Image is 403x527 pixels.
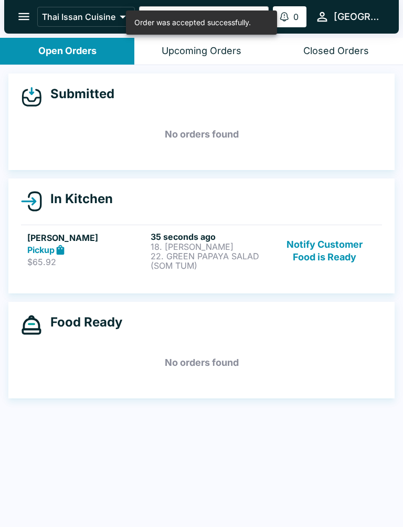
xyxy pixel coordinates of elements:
[293,12,299,22] p: 0
[334,10,382,23] div: [GEOGRAPHIC_DATA]
[21,344,382,382] h5: No orders found
[42,191,113,207] h4: In Kitchen
[162,45,241,57] div: Upcoming Orders
[134,14,251,31] div: Order was accepted successfully.
[42,86,114,102] h4: Submitted
[311,5,386,28] button: [GEOGRAPHIC_DATA]
[151,231,270,242] h6: 35 seconds ago
[37,7,135,27] button: Thai Issan Cuisine
[10,3,37,30] button: open drawer
[21,115,382,153] h5: No orders found
[42,314,122,330] h4: Food Ready
[27,245,55,255] strong: Pickup
[27,257,146,267] p: $65.92
[27,231,146,244] h5: [PERSON_NAME]
[151,251,270,270] p: 22. GREEN PAPAYA SALAD (SOM TUM)
[38,45,97,57] div: Open Orders
[42,12,115,22] p: Thai Issan Cuisine
[21,225,382,277] a: [PERSON_NAME]Pickup$65.9235 seconds ago18. [PERSON_NAME]22. GREEN PAPAYA SALAD (SOM TUM)Notify Cu...
[151,242,270,251] p: 18. [PERSON_NAME]
[274,231,376,270] button: Notify Customer Food is Ready
[303,45,369,57] div: Closed Orders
